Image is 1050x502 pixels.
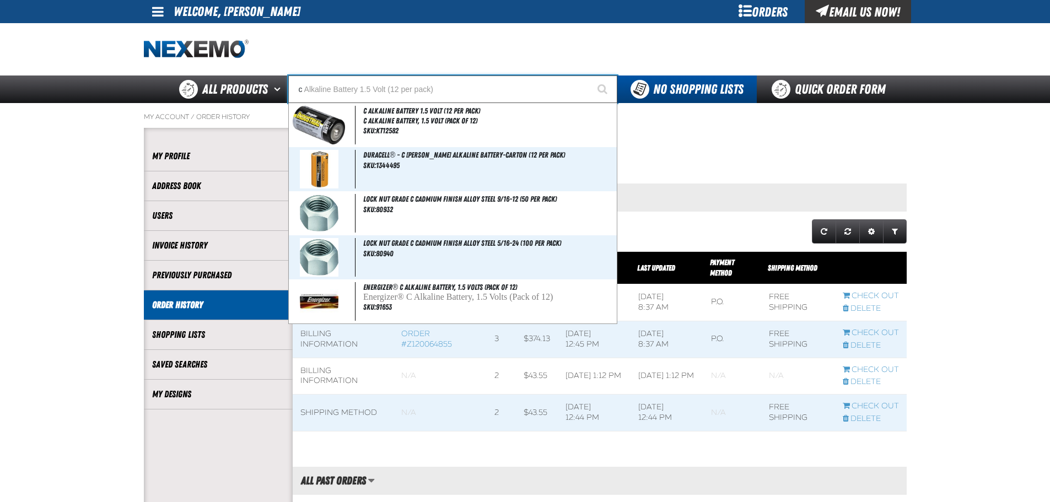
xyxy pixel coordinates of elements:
[152,388,284,401] a: My Designs
[270,75,288,103] button: Open All Products pages
[487,358,516,395] td: 2
[293,474,366,487] h2: All Past Orders
[144,112,189,121] a: My Account
[757,75,906,103] a: Quick Order Form
[487,321,516,358] td: 3
[363,106,480,115] span: C Alkaline Battery 1.5 Volt (12 per pack)
[363,293,615,302] p: Energizer® C Alkaline Battery, 1.5 Volts (Pack of 12)
[363,239,561,247] span: Lock Nut Grade C Cadmium Finish Alloy Steel 5/16-24 (100 per pack)
[196,112,250,121] a: Order History
[363,205,393,214] span: SKU:80932
[703,395,761,431] td: Blank
[152,239,284,252] a: Invoice History
[710,258,734,277] a: Payment Method
[152,180,284,192] a: Address Book
[363,126,399,135] span: SKU:KT12582
[859,219,884,244] a: Expand or Collapse Grid Settings
[558,358,631,395] td: [DATE] 1:12 PM
[516,395,558,431] td: $43.55
[836,219,860,244] a: Reset grid action
[144,112,907,121] nav: Breadcrumbs
[835,252,907,284] th: Row actions
[703,284,761,321] td: P.O.
[293,106,345,144] img: 5b11582dd3148392293197-kt12582.jpg
[761,284,834,321] td: Free Shipping
[843,304,899,314] a: Delete checkout started from Z120062999
[152,209,284,222] a: Users
[653,82,744,97] span: No Shopping Lists
[300,408,386,418] div: Shipping Method
[363,150,565,159] span: Duracell® - C [PERSON_NAME] Alkaline Battery-Carton (12 per pack)
[401,329,452,349] a: Order #Z120064855
[617,75,757,103] button: You do not have available Shopping Lists. Open to Create a New List
[394,358,486,395] td: Blank
[843,328,899,338] a: Continue checkout started from Z120064855
[516,321,558,358] td: $374.13
[703,358,761,395] td: Blank
[558,395,631,431] td: [DATE] 12:44 PM
[558,321,631,358] td: [DATE] 12:45 PM
[843,291,899,301] a: Continue checkout started from Z120062999
[152,269,284,282] a: Previously Purchased
[761,321,834,358] td: Free Shipping
[843,377,899,387] a: Delete checkout started from
[761,395,834,431] td: Free Shipping
[300,238,338,277] img: 5b11580d4e9e8842714333-p_31312.jpg
[363,116,615,126] span: C Alkaline Battery, 1.5 Volt (Pack of 12)
[843,401,899,412] a: Continue checkout started from
[768,263,817,272] span: Shipping Method
[843,414,899,424] a: Delete checkout started from
[363,249,394,258] span: SKU:80940
[152,328,284,341] a: Shopping Lists
[394,395,486,431] td: Blank
[843,365,899,375] a: Continue checkout started from
[812,219,836,244] a: Refresh grid action
[300,194,338,233] img: 5b11580d4a9d5556381536-p_31312_1.jpg
[191,112,195,121] span: /
[144,40,249,59] a: Home
[883,219,907,244] a: Expand or Collapse Grid Filters
[843,341,899,351] a: Delete checkout started from Z120064855
[487,395,516,431] td: 2
[516,358,558,395] td: $43.55
[637,263,675,272] a: Last Updated
[368,471,375,490] button: Manage grid views. Current view is All Past Orders
[631,358,703,395] td: [DATE] 1:12 PM
[631,284,703,321] td: [DATE] 8:37 AM
[761,358,834,395] td: Blank
[363,283,517,292] span: Energizer® C Alkaline Battery, 1.5 Volts (Pack of 12)
[300,366,386,387] div: Billing Information
[300,150,338,188] img: 5b11584e4654f747486255-1344495-a.jpg
[152,150,284,163] a: My Profile
[152,358,284,371] a: Saved Searches
[363,195,557,203] span: Lock Nut Grade C Cadmium Finish Alloy Steel 9/16-12 (50 per pack)
[152,299,284,311] a: Order History
[363,161,400,170] span: SKU:1344495
[631,321,703,358] td: [DATE] 8:37 AM
[631,395,703,431] td: [DATE] 12:44 PM
[300,329,386,350] div: Billing Information
[144,40,249,59] img: Nexemo logo
[363,303,392,311] span: SKU:91653
[300,282,338,321] img: 63cacd1f563e8380578266-91653.jpg
[288,75,617,103] input: Search
[202,79,268,99] span: All Products
[703,321,761,358] td: P.O.
[590,75,617,103] button: Start Searching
